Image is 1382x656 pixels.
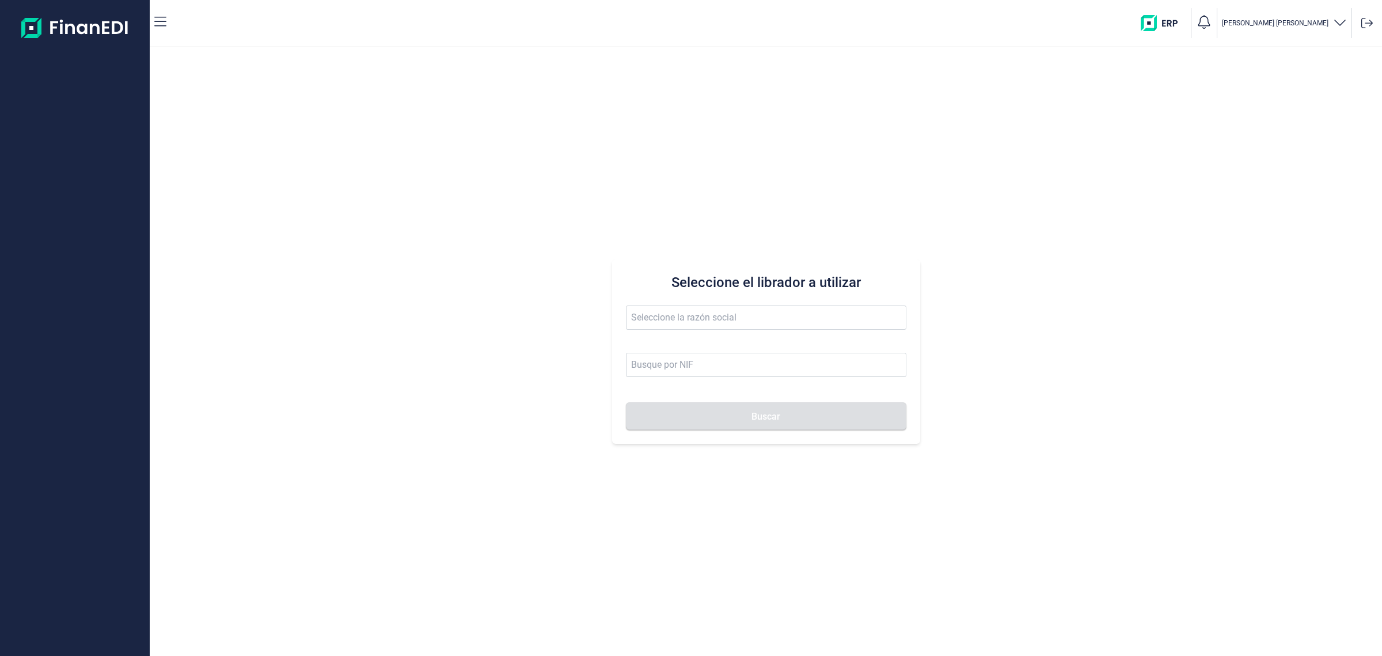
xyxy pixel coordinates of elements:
[21,9,129,46] img: Logo de aplicación
[1222,18,1328,28] p: [PERSON_NAME] [PERSON_NAME]
[751,412,780,421] span: Buscar
[626,273,906,292] h3: Seleccione el librador a utilizar
[1222,15,1347,32] button: [PERSON_NAME] [PERSON_NAME]
[626,306,906,330] input: Seleccione la razón social
[626,402,906,430] button: Buscar
[1141,15,1186,31] img: erp
[626,353,906,377] input: Busque por NIF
